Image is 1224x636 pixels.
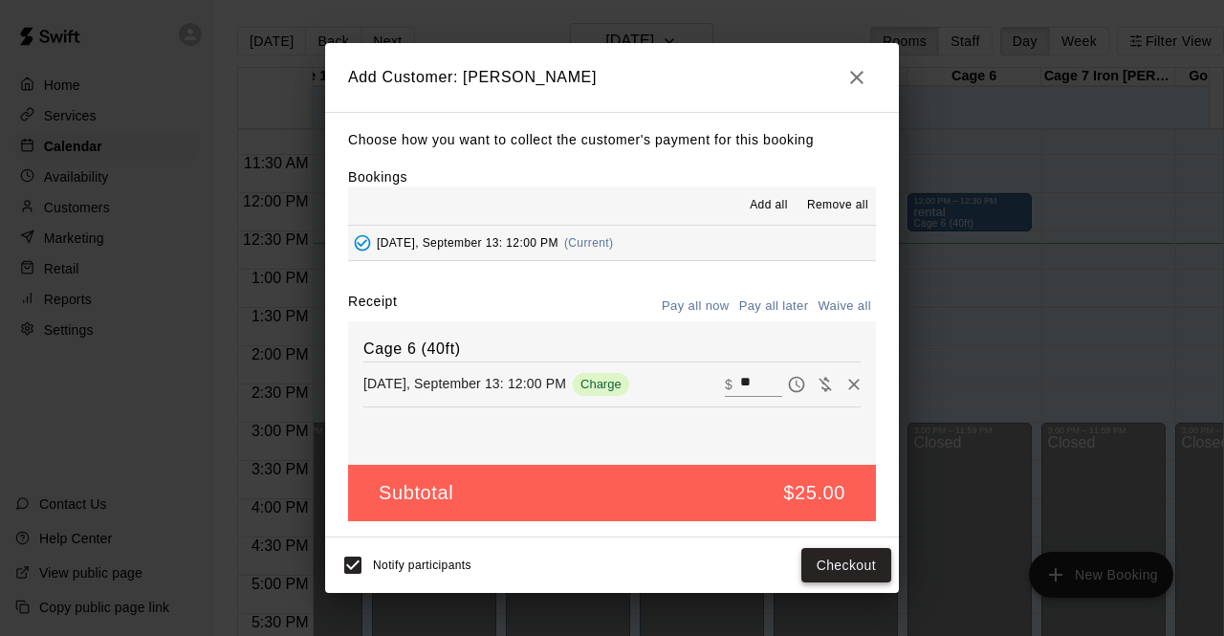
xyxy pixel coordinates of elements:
span: Waive payment [811,375,840,391]
button: Waive all [813,292,876,321]
label: Bookings [348,169,407,185]
h5: $25.00 [783,480,845,506]
button: Added - Collect Payment[DATE], September 13: 12:00 PM(Current) [348,226,876,261]
button: Pay all now [657,292,734,321]
button: Remove [840,370,868,399]
p: Choose how you want to collect the customer's payment for this booking [348,128,876,152]
button: Remove all [799,190,876,221]
p: [DATE], September 13: 12:00 PM [363,374,566,393]
label: Receipt [348,292,397,321]
h2: Add Customer: [PERSON_NAME] [325,43,899,112]
button: Checkout [801,548,891,583]
button: Add all [738,190,799,221]
span: [DATE], September 13: 12:00 PM [377,236,558,250]
h5: Subtotal [379,480,453,506]
button: Added - Collect Payment [348,229,377,257]
h6: Cage 6 (40ft) [363,337,861,362]
p: $ [725,375,732,394]
span: Remove all [807,196,868,215]
span: Pay later [782,375,811,391]
span: Notify participants [373,559,471,572]
button: Pay all later [734,292,814,321]
span: (Current) [564,236,614,250]
span: Add all [750,196,788,215]
span: Charge [573,377,629,391]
